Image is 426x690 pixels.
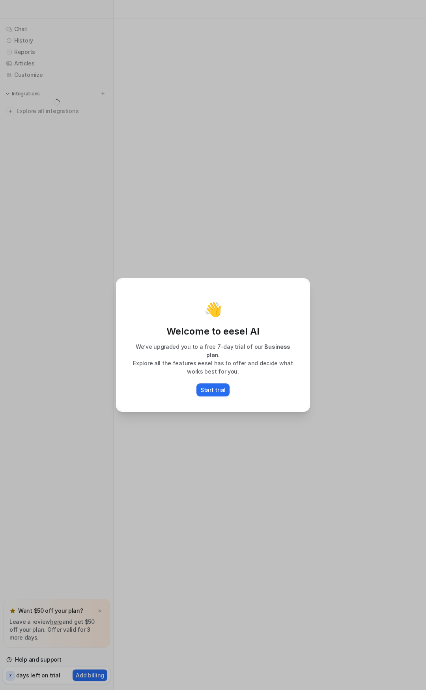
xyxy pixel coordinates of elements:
[125,359,301,376] p: Explore all the features eesel has to offer and decide what works best for you.
[125,325,301,338] p: Welcome to eesel AI
[125,342,301,359] p: We’ve upgraded you to a free 7-day trial of our
[204,301,222,317] p: 👋
[196,383,230,396] button: Start trial
[200,386,226,394] p: Start trial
